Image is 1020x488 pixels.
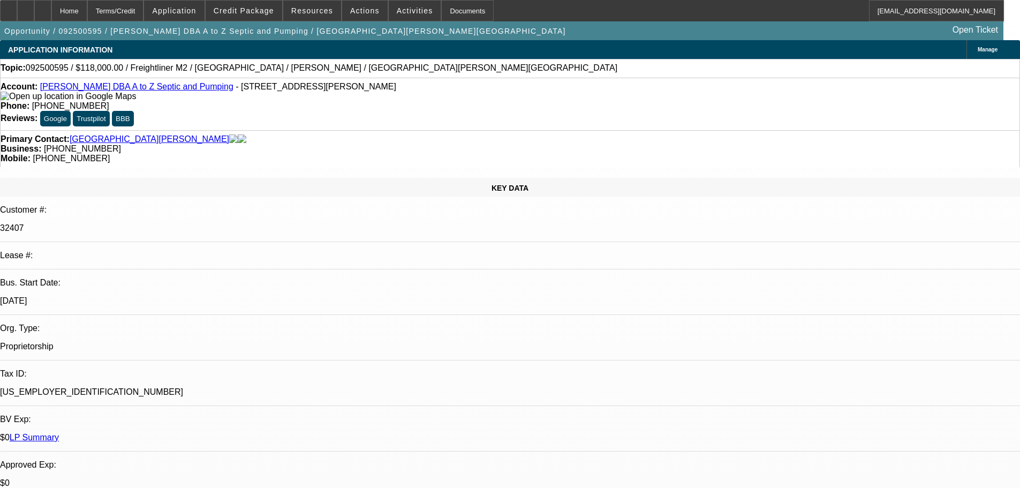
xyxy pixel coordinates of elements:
strong: Topic: [1,63,26,73]
span: KEY DATA [492,184,528,192]
span: 092500595 / $118,000.00 / Freightliner M2 / [GEOGRAPHIC_DATA] / [PERSON_NAME] / [GEOGRAPHIC_DATA]... [26,63,617,73]
a: [GEOGRAPHIC_DATA][PERSON_NAME] [70,134,229,144]
span: Actions [350,6,380,15]
button: Actions [342,1,388,21]
img: facebook-icon.png [229,134,238,144]
a: View Google Maps [1,92,136,101]
strong: Reviews: [1,114,37,123]
strong: Account: [1,82,37,91]
button: Trustpilot [73,111,109,126]
span: - [STREET_ADDRESS][PERSON_NAME] [236,82,396,91]
span: APPLICATION INFORMATION [8,46,112,54]
button: BBB [112,111,134,126]
a: [PERSON_NAME] DBA A to Z Septic and Pumping [40,82,233,91]
img: Open up location in Google Maps [1,92,136,101]
button: Resources [283,1,341,21]
a: LP Summary [10,433,59,442]
button: Google [40,111,71,126]
strong: Primary Contact: [1,134,70,144]
span: Activities [397,6,433,15]
a: Open Ticket [948,21,1002,39]
span: Manage [978,47,998,52]
button: Credit Package [206,1,282,21]
strong: Phone: [1,101,29,110]
span: [PHONE_NUMBER] [33,154,110,163]
span: [PHONE_NUMBER] [32,101,109,110]
strong: Business: [1,144,41,153]
button: Application [144,1,204,21]
span: Opportunity / 092500595 / [PERSON_NAME] DBA A to Z Septic and Pumping / [GEOGRAPHIC_DATA][PERSON_... [4,27,566,35]
button: Activities [389,1,441,21]
span: [PHONE_NUMBER] [44,144,121,153]
img: linkedin-icon.png [238,134,246,144]
span: Application [152,6,196,15]
strong: Mobile: [1,154,31,163]
span: Resources [291,6,333,15]
span: Credit Package [214,6,274,15]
